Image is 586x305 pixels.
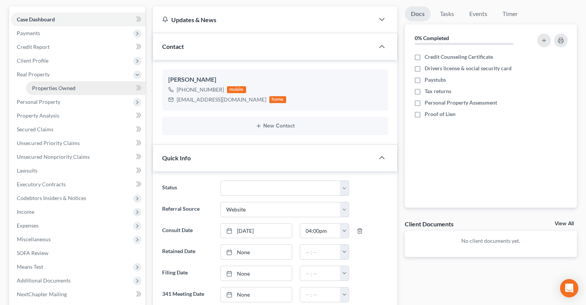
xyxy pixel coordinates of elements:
[17,16,55,23] span: Case Dashboard
[17,140,80,146] span: Unsecured Priority Claims
[411,237,571,245] p: No client documents yet.
[11,136,145,150] a: Unsecured Priority Claims
[405,220,454,228] div: Client Documents
[158,181,217,196] label: Status
[158,244,217,260] label: Retained Date
[425,110,456,118] span: Proof of Lien
[555,221,574,226] a: View All
[415,35,449,41] strong: 0% Completed
[17,263,43,270] span: Means Test
[17,44,50,50] span: Credit Report
[26,81,145,95] a: Properties Owned
[425,65,512,72] span: Drivers license & social security card
[32,85,76,91] span: Properties Owned
[17,208,34,215] span: Income
[158,287,217,302] label: 341 Meeting Date
[300,266,340,281] input: -- : --
[177,96,266,103] div: [EMAIL_ADDRESS][DOMAIN_NAME]
[269,96,286,103] div: home
[17,30,40,36] span: Payments
[158,223,217,239] label: Consult Date
[11,164,145,178] a: Lawsuits
[434,6,460,21] a: Tasks
[560,279,578,297] div: Open Intercom Messenger
[11,287,145,301] a: NextChapter Mailing
[221,287,292,302] a: None
[425,87,451,95] span: Tax returns
[17,181,66,187] span: Executory Contracts
[425,53,493,61] span: Credit Counseling Certificate
[221,245,292,259] a: None
[300,224,340,238] input: -- : --
[300,245,340,259] input: -- : --
[11,13,145,26] a: Case Dashboard
[17,222,39,229] span: Expenses
[17,291,67,297] span: NextChapter Mailing
[405,6,431,21] a: Docs
[17,112,59,119] span: Property Analysis
[221,224,292,238] a: [DATE]
[496,6,524,21] a: Timer
[162,16,365,24] div: Updates & News
[227,86,246,93] div: mobile
[11,40,145,54] a: Credit Report
[17,98,60,105] span: Personal Property
[221,266,292,281] a: None
[11,123,145,136] a: Secured Claims
[168,75,382,84] div: [PERSON_NAME]
[11,109,145,123] a: Property Analysis
[425,76,446,84] span: Paystubs
[300,287,340,302] input: -- : --
[11,178,145,191] a: Executory Contracts
[17,57,48,64] span: Client Profile
[17,236,51,242] span: Miscellaneous
[162,43,184,50] span: Contact
[17,250,48,256] span: SOFA Review
[17,71,50,77] span: Real Property
[11,150,145,164] a: Unsecured Nonpriority Claims
[11,246,145,260] a: SOFA Review
[463,6,493,21] a: Events
[162,154,191,161] span: Quick Info
[158,202,217,217] label: Referral Source
[17,167,37,174] span: Lawsuits
[425,99,497,107] span: Personal Property Assessment
[177,86,224,94] div: [PHONE_NUMBER]
[17,277,71,284] span: Additional Documents
[158,266,217,281] label: Filing Date
[168,123,382,129] button: New Contact
[17,153,90,160] span: Unsecured Nonpriority Claims
[17,195,86,201] span: Codebtors Insiders & Notices
[17,126,53,132] span: Secured Claims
